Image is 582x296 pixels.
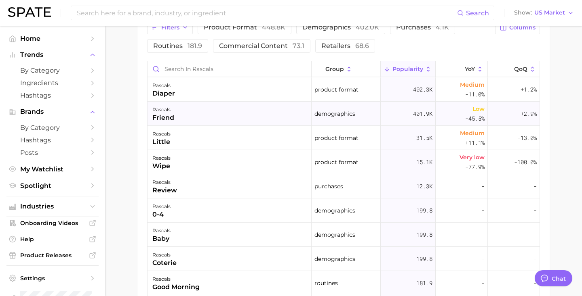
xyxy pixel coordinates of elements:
span: demographics [314,230,355,240]
span: 402.3k [413,85,432,94]
span: Settings [20,275,85,282]
button: rascalsbabydemographics199.8-- [148,223,540,247]
span: 448.8k [262,23,285,31]
div: coterie [152,258,177,268]
span: +2.9% [521,109,537,119]
span: product format [314,133,358,143]
span: Help [20,236,85,243]
div: diaper [152,89,175,98]
span: demographics [314,206,355,215]
a: Posts [6,146,99,159]
span: US Market [534,10,565,15]
div: rascals [152,226,171,236]
div: baby [152,234,171,244]
button: rascalsfrienddemographics401.9kLow-45.5%+2.9% [148,102,540,126]
span: - [533,278,537,288]
span: 199.8 [416,206,432,215]
div: rascals [152,202,171,211]
span: product format [204,24,285,31]
span: product format [314,157,358,167]
div: little [152,137,171,147]
span: group [325,66,344,72]
span: by Category [20,67,85,74]
span: Show [514,10,532,15]
span: 181.9 [188,42,202,50]
span: Filters [161,24,179,31]
span: Trends [20,51,85,58]
div: rascals [152,177,177,187]
span: - [533,206,537,215]
span: 73.1 [293,42,304,50]
span: Posts [20,149,85,156]
span: demographics [314,109,355,119]
button: rascalslittleproduct format31.5kMedium+11.1%-13.0% [148,126,540,150]
button: Industries [6,200,99,213]
span: Ingredients [20,79,85,87]
span: - [533,181,537,191]
span: purchases [396,24,449,31]
span: Brands [20,108,85,115]
div: friend [152,113,174,123]
a: Settings [6,272,99,284]
div: good morning [152,282,200,292]
span: My Watchlist [20,165,85,173]
span: Product Releases [20,252,85,259]
span: Home [20,35,85,42]
span: -77.9% [465,162,485,172]
span: - [481,254,485,264]
a: Ingredients [6,77,99,89]
img: SPATE [8,7,51,17]
span: 4.1k [436,23,449,31]
span: demographics [302,24,379,31]
a: My Watchlist [6,163,99,175]
a: Help [6,233,99,245]
div: rascals [152,81,175,90]
a: Home [6,32,99,45]
span: - [533,230,537,240]
div: rascals [152,129,171,139]
span: 199.8 [416,230,432,240]
span: demographics [314,254,355,264]
span: Medium [460,80,485,90]
button: Filters [147,21,193,34]
button: Columns [495,21,540,34]
span: 68.6 [355,42,369,50]
span: +11.1% [465,138,485,148]
span: -45.5% [465,114,485,123]
a: Spotlight [6,179,99,192]
button: rascalsdiaperproduct format402.3kMedium-11.0%+1.2% [148,77,540,102]
span: -11.0% [465,90,485,99]
span: 181.9 [416,278,432,288]
span: -13.0% [517,133,537,143]
button: Popularity [381,61,436,77]
span: Popularity [392,66,423,72]
a: by Category [6,121,99,134]
div: rascals [152,250,177,260]
button: YoY [436,61,488,77]
span: product format [314,85,358,94]
div: review [152,186,177,195]
span: 12.3k [416,181,432,191]
span: commercial content [219,43,304,49]
button: Brands [6,106,99,118]
span: - [481,181,485,191]
a: Hashtags [6,89,99,102]
div: 0-4 [152,210,171,219]
span: - [533,254,537,264]
span: Industries [20,203,85,210]
button: rascalswipeproduct format15.1kVery low-77.9%-100.0% [148,150,540,174]
span: - [481,278,485,288]
span: -100.0% [514,157,537,167]
span: purchases [314,181,343,191]
span: routines [153,43,202,49]
a: Product Releases [6,249,99,261]
span: by Category [20,124,85,131]
span: Low [472,104,485,114]
button: rascalsreviewpurchases12.3k-- [148,174,540,198]
button: group [312,61,380,77]
span: retailers [321,43,369,49]
span: Search [466,9,489,17]
span: 199.8 [416,254,432,264]
div: rascals [152,274,200,284]
div: wipe [152,161,171,171]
